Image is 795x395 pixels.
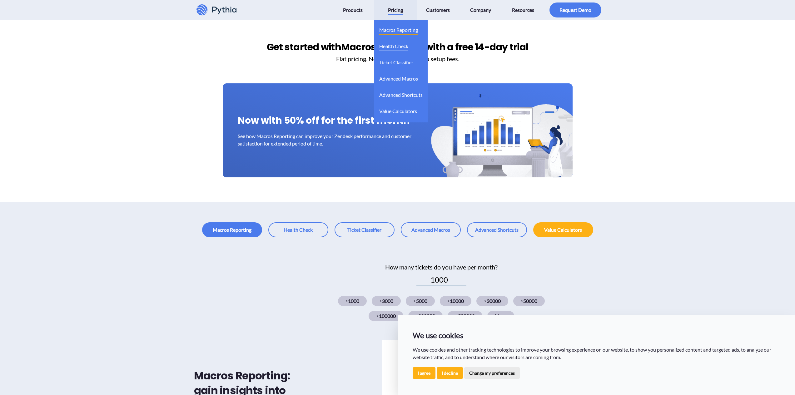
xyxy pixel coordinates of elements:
a: Macros Reporting [379,20,418,36]
div: 200000 [408,311,443,321]
span: ≤ [413,298,415,304]
div: How many tickets do you have per month? [319,262,564,272]
span: Health Check [379,41,408,51]
button: I agree [413,367,435,379]
span: Customers [426,5,450,15]
span: Resources [512,5,534,15]
span: Value Calculators [379,106,417,116]
span: Products [343,5,363,15]
a: Advanced Shortcuts [379,85,423,101]
span: ≤ [416,313,418,319]
span: ≤ [484,298,486,304]
p: We use cookies and other tracking technologies to improve your browsing experience on our website... [413,346,780,361]
div: 100000 [369,311,403,321]
h1: Now with 50% off for the first month [238,113,558,127]
div: 5000 [406,296,435,306]
button: I decline [437,367,463,379]
span: ≤ [379,298,381,304]
div: 10000 [440,296,472,306]
span: Ticket Classifier [379,57,413,67]
span: ≤ [455,313,457,319]
div: 30000 [476,296,508,306]
div: 3000 [372,296,401,306]
h2: Pay as you go [397,355,487,369]
a: Value Calculators [379,101,417,117]
div: 500000 [448,311,482,321]
div: More [487,311,514,321]
div: 50000 [513,296,545,306]
a: Advanced Macros [379,69,418,85]
img: Macros Reporting Discount Banner [415,83,603,223]
a: Ticket Classifier [379,52,413,69]
span: Advanced Shortcuts [379,90,423,100]
div: 1000 [338,296,367,306]
span: ≤ [345,298,348,304]
span: Macros Reporting [379,25,418,35]
p: We use cookies [413,330,780,341]
span: ≤ [521,298,523,304]
a: Health Check [379,36,408,52]
span: Pricing [388,5,403,15]
span: Advanced Macros [379,74,418,84]
span: Company [470,5,491,15]
p: See how Macros Reporting can improve your Zendesk performance and customer satisfaction for exten... [238,132,418,147]
span: ≤ [447,298,450,304]
button: Change my preferences [464,367,520,379]
span: ≤ [376,313,378,319]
